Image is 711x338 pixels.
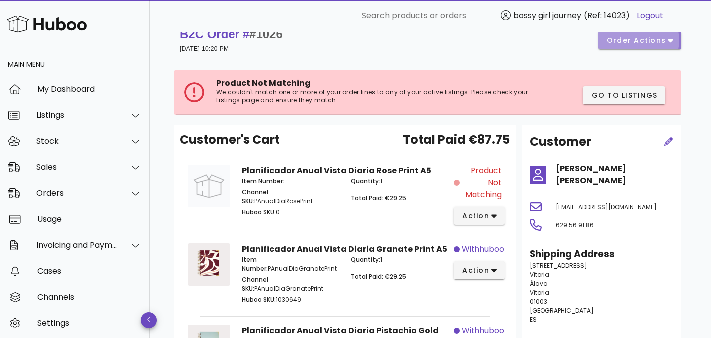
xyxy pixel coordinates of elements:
p: 1030649 [242,295,339,304]
span: withhuboo [462,325,504,337]
span: Channel SKU: [242,275,268,293]
p: PAnualDiaRosePrint [242,188,339,206]
div: Stock [36,136,118,146]
div: Sales [36,162,118,172]
span: action [462,211,489,221]
span: action [462,265,489,276]
img: Huboo Logo [7,13,87,35]
span: Huboo SKU: [242,208,276,216]
span: #1026 [249,27,283,41]
div: Invoicing and Payments [36,240,118,250]
img: logo_orange.svg [16,16,24,24]
p: PAnualDiaGranatePrint [242,255,339,273]
h3: Shipping Address [530,247,673,261]
span: Quantity: [351,177,380,185]
img: Product Image [188,243,230,286]
span: ES [530,315,537,324]
strong: B2C Order # [180,27,283,41]
span: Product Not Matching [216,77,311,89]
span: [EMAIL_ADDRESS][DOMAIN_NAME] [556,203,657,211]
span: 01003 [530,297,547,306]
button: action [454,207,505,225]
div: Dominio [52,59,76,65]
span: Product Not Matching [462,165,502,201]
span: order actions [606,35,666,46]
span: Item Number: [242,255,268,273]
span: [STREET_ADDRESS] [530,261,587,270]
h2: Customer [530,133,591,151]
p: 1 [351,177,448,186]
span: Vitoria [530,288,549,297]
span: Channel SKU: [242,188,268,205]
span: Vitoria [530,270,549,279]
small: [DATE] 10:20 PM [180,45,229,52]
div: Palabras clave [117,59,159,65]
strong: Planificador Anual Vista Diaria Rose Print A5 [242,165,431,176]
strong: Planificador Anual Vista Diaria Granate Print A5 [242,243,447,255]
p: We couldn't match one or more of your order lines to any of your active listings. Please check yo... [216,88,534,104]
div: My Dashboard [37,84,142,94]
button: action [454,261,505,279]
span: (Ref: 14023) [584,10,630,21]
button: order actions [598,31,681,49]
div: v 4.0.25 [28,16,49,24]
span: 629 56 91 86 [556,221,594,229]
div: Cases [37,266,142,276]
span: Item Number: [242,177,284,185]
span: Álava [530,279,548,288]
span: Total Paid: €29.25 [351,194,406,202]
span: Total Paid: €29.25 [351,272,406,281]
span: bossy girl journey [513,10,581,21]
span: Total Paid €87.75 [403,131,510,149]
span: withhuboo [462,243,504,255]
p: 1 [351,255,448,264]
span: Customer's Cart [180,131,280,149]
p: 0 [242,208,339,217]
h4: [PERSON_NAME] [PERSON_NAME] [556,163,673,187]
img: tab_keywords_by_traffic_grey.svg [106,58,114,66]
span: Quantity: [351,255,380,264]
div: Dominio: [DOMAIN_NAME] [26,26,112,34]
span: Huboo SKU: [242,295,276,304]
div: Orders [36,188,118,198]
p: PAnualDiaGranatePrint [242,275,339,293]
img: website_grey.svg [16,26,24,34]
div: Usage [37,214,142,224]
span: Go to Listings [591,90,657,101]
div: Settings [37,318,142,328]
span: [GEOGRAPHIC_DATA] [530,306,594,315]
img: tab_domain_overview_orange.svg [41,58,49,66]
div: Channels [37,292,142,302]
img: Product Image [188,165,230,207]
div: Listings [36,110,118,120]
a: Logout [637,10,663,22]
button: Go to Listings [583,86,665,104]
